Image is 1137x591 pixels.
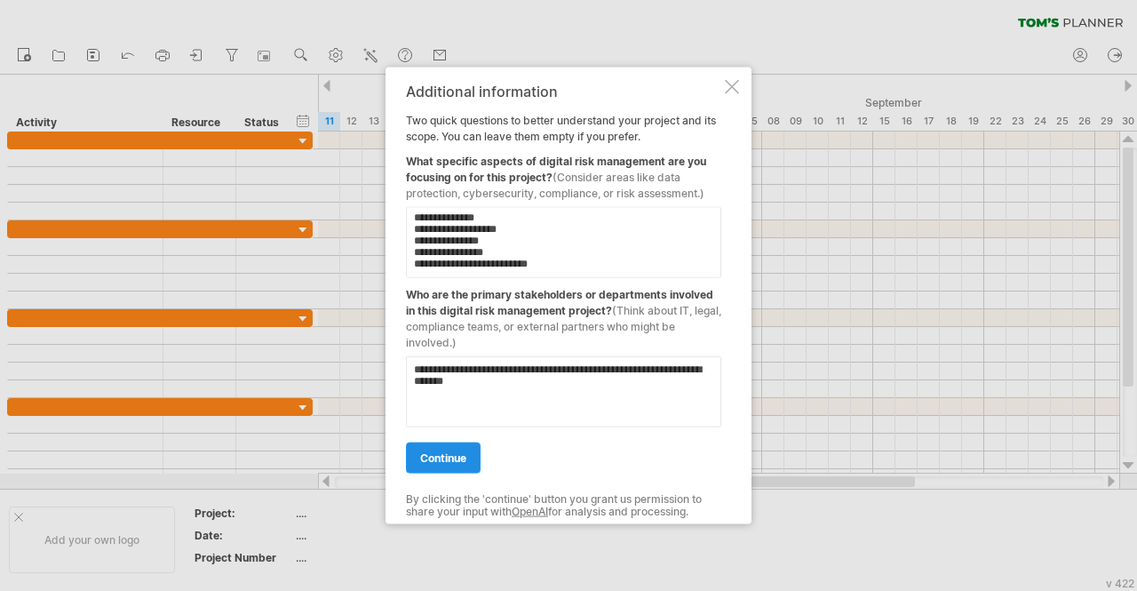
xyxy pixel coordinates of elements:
span: continue [420,451,466,464]
div: What specific aspects of digital risk management are you focusing on for this project? [406,144,721,201]
div: Two quick questions to better understand your project and its scope. You can leave them empty if ... [406,83,721,508]
span: (Think about IT, legal, compliance teams, or external partners who might be involved.) [406,303,721,348]
a: OpenAI [512,505,548,518]
span: (Consider areas like data protection, cybersecurity, compliance, or risk assessment.) [406,170,704,199]
div: By clicking the 'continue' button you grant us permission to share your input with for analysis a... [406,492,721,518]
a: continue [406,442,481,473]
div: Additional information [406,83,721,99]
div: Who are the primary stakeholders or departments involved in this digital risk management project? [406,277,721,350]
